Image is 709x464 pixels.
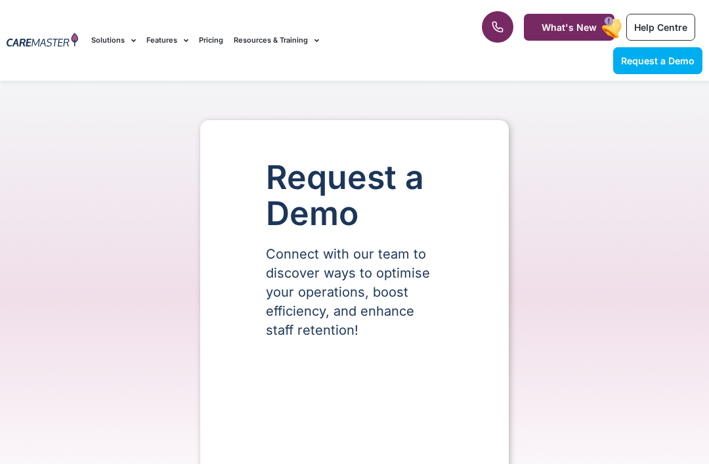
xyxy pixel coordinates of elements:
[621,55,695,66] span: Request a Demo
[634,22,687,33] span: Help Centre
[266,245,443,340] p: Connect with our team to discover ways to optimise your operations, boost efficiency, and enhance...
[613,47,702,74] a: Request a Demo
[626,14,695,41] a: Help Centre
[524,14,614,41] a: What's New
[542,22,597,33] span: What's New
[234,18,319,62] a: Resources & Training
[91,18,452,62] nav: Menu
[266,362,443,461] iframe: Form 0
[266,159,443,232] h1: Request a Demo
[91,18,136,62] a: Solutions
[7,33,78,49] img: CareMaster Logo
[199,18,223,62] a: Pricing
[146,18,188,62] a: Features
